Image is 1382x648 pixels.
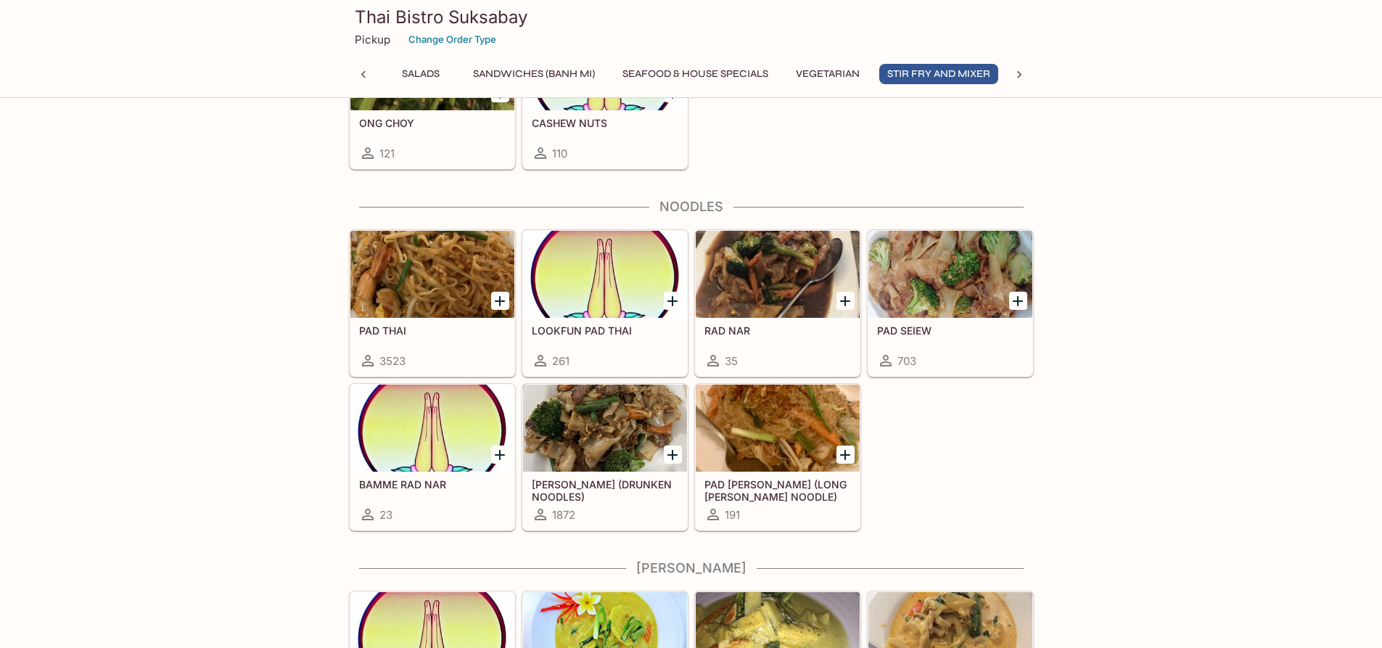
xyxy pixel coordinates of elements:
h4: [PERSON_NAME] [349,560,1034,576]
button: Add BAMME RAD NAR [491,446,509,464]
button: Seafood & House Specials [614,64,776,84]
div: LOOKFUN PAD THAI [523,231,687,318]
h5: PAD THAI [359,324,506,337]
button: Vegetarian [788,64,868,84]
button: Add KEE MAO (DRUNKEN NOODLES) [664,446,682,464]
span: 3523 [379,354,406,368]
h5: ONG CHOY [359,117,506,129]
div: PAD THAI [350,231,514,318]
h3: Thai Bistro Suksabay [355,6,1028,28]
div: PAD WOON SEN (LONG RICE NOODLE) [696,385,860,472]
h5: RAD NAR [704,324,851,337]
div: BAMME RAD NAR [350,385,514,472]
h5: CASHEW NUTS [532,117,678,129]
span: 261 [552,354,569,368]
span: 110 [552,147,567,160]
div: ONG CHOY [350,23,514,110]
span: 23 [379,508,392,522]
h5: LOOKFUN PAD THAI [532,324,678,337]
button: Add PAD THAI [491,292,509,310]
h5: [PERSON_NAME] (DRUNKEN NOODLES) [532,478,678,502]
button: Change Order Type [402,28,503,51]
button: Sandwiches (Banh Mi) [465,64,603,84]
button: Add RAD NAR [836,292,855,310]
div: RAD NAR [696,231,860,318]
span: 121 [379,147,395,160]
button: Add PAD SEIEW [1009,292,1027,310]
a: RAD NAR35 [695,230,860,377]
button: Stir Fry and Mixer [879,64,998,84]
span: 191 [725,508,740,522]
div: CASHEW NUTS [523,23,687,110]
button: Add PAD WOON SEN (LONG RICE NOODLE) [836,446,855,464]
a: [PERSON_NAME] (DRUNKEN NOODLES)1872 [522,384,688,530]
a: BAMME RAD NAR23 [350,384,515,530]
p: Pickup [355,33,390,46]
a: PAD SEIEW703 [868,230,1033,377]
button: Add LOOKFUN PAD THAI [664,292,682,310]
h5: PAD [PERSON_NAME] (LONG [PERSON_NAME] NOODLE) [704,478,851,502]
h5: PAD SEIEW [877,324,1024,337]
button: Salads [388,64,453,84]
a: PAD [PERSON_NAME] (LONG [PERSON_NAME] NOODLE)191 [695,384,860,530]
a: LOOKFUN PAD THAI261 [522,230,688,377]
div: KEE MAO (DRUNKEN NOODLES) [523,385,687,472]
span: 1872 [552,508,575,522]
span: 35 [725,354,738,368]
span: 703 [897,354,916,368]
div: PAD SEIEW [868,231,1032,318]
h4: Noodles [349,199,1034,215]
h5: BAMME RAD NAR [359,478,506,491]
a: PAD THAI3523 [350,230,515,377]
